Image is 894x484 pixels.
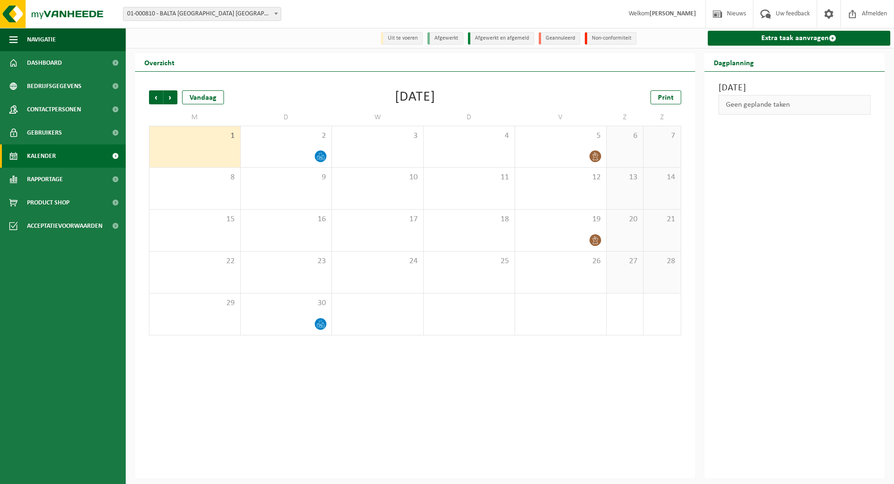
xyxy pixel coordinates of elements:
[611,214,639,225] span: 20
[135,53,184,71] h2: Overzicht
[149,109,241,126] td: M
[154,131,236,141] span: 1
[154,256,236,266] span: 22
[123,7,281,21] span: 01-000810 - BALTA OUDENAARDE NV - OUDENAARDE
[520,214,602,225] span: 19
[27,51,62,75] span: Dashboard
[539,32,580,45] li: Geannuleerd
[27,168,63,191] span: Rapportage
[154,298,236,308] span: 29
[337,131,419,141] span: 3
[337,172,419,183] span: 10
[381,32,423,45] li: Uit te voeren
[611,131,639,141] span: 6
[337,214,419,225] span: 17
[718,95,871,115] div: Geen geplande taken
[428,256,510,266] span: 25
[708,31,891,46] a: Extra taak aanvragen
[395,90,435,104] div: [DATE]
[585,32,637,45] li: Non-conformiteit
[428,172,510,183] span: 11
[515,109,607,126] td: V
[27,121,62,144] span: Gebruikers
[149,90,163,104] span: Vorige
[718,81,871,95] h3: [DATE]
[332,109,424,126] td: W
[27,28,56,51] span: Navigatie
[428,131,510,141] span: 4
[245,172,327,183] span: 9
[424,109,515,126] td: D
[241,109,332,126] td: D
[520,131,602,141] span: 5
[650,10,696,17] strong: [PERSON_NAME]
[520,172,602,183] span: 12
[337,256,419,266] span: 24
[648,214,676,225] span: 21
[428,214,510,225] span: 18
[163,90,177,104] span: Volgende
[658,94,674,102] span: Print
[182,90,224,104] div: Vandaag
[650,90,681,104] a: Print
[123,7,281,20] span: 01-000810 - BALTA OUDENAARDE NV - OUDENAARDE
[648,256,676,266] span: 28
[520,256,602,266] span: 26
[154,172,236,183] span: 8
[245,214,327,225] span: 16
[27,191,69,214] span: Product Shop
[611,172,639,183] span: 13
[611,256,639,266] span: 27
[648,172,676,183] span: 14
[607,109,644,126] td: Z
[704,53,763,71] h2: Dagplanning
[245,131,327,141] span: 2
[154,214,236,225] span: 15
[245,256,327,266] span: 23
[468,32,534,45] li: Afgewerkt en afgemeld
[27,214,102,238] span: Acceptatievoorwaarden
[245,298,327,308] span: 30
[427,32,463,45] li: Afgewerkt
[27,144,56,168] span: Kalender
[27,98,81,121] span: Contactpersonen
[27,75,81,98] span: Bedrijfsgegevens
[643,109,681,126] td: Z
[648,131,676,141] span: 7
